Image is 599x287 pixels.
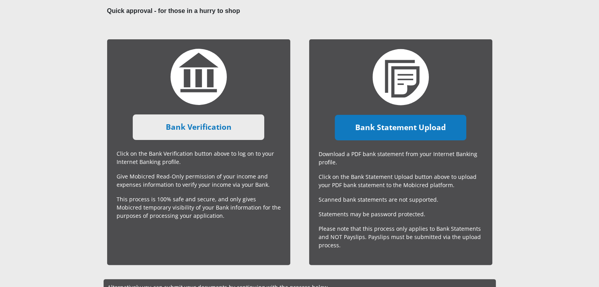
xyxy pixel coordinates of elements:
p: Give Mobicred Read-Only permission of your income and expenses information to verify your income ... [117,172,281,189]
img: statement-upload.svg [373,49,429,105]
p: Click on the Bank Verification button above to log on to your Internet Banking profile. [117,149,281,166]
img: bank-verification.svg [171,49,227,105]
p: This process is 100% safe and secure, and only gives Mobicred temporary visibility of your Bank i... [117,195,281,220]
p: Please note that this process only applies to Bank Statements and NOT Payslips. Payslips must be ... [319,224,483,249]
b: Quick approval - for those in a hurry to shop [107,7,240,14]
a: Bank Statement Upload [335,115,466,140]
p: Click on the Bank Statement Upload button above to upload your PDF bank statement to the Mobicred... [319,173,483,189]
p: Statements may be password protected. [319,210,483,218]
p: Download a PDF bank statement from your Internet Banking profile. [319,150,483,166]
a: Bank Verification [133,114,264,140]
p: Scanned bank statements are not supported. [319,195,483,204]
